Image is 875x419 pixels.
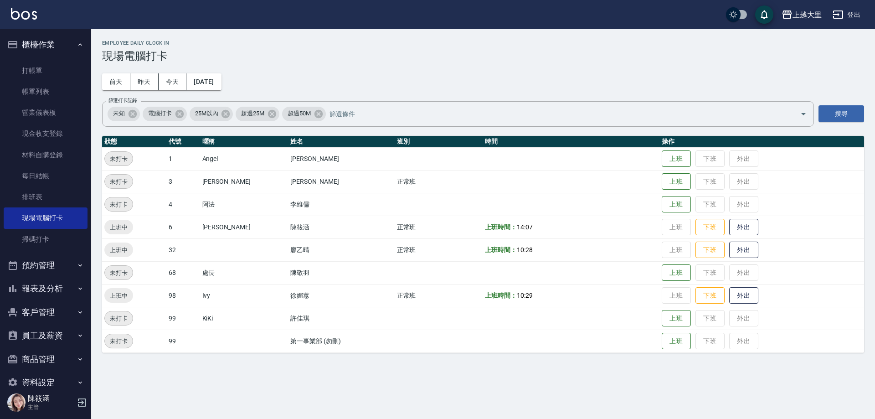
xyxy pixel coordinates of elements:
[4,33,87,57] button: 櫃檯作業
[288,136,394,148] th: 姓名
[695,242,725,259] button: 下班
[200,307,288,330] td: KiKi
[778,5,825,24] button: 上越大里
[796,107,811,121] button: Open
[288,216,394,238] td: 陳筱涵
[395,238,483,261] td: 正常班
[200,136,288,148] th: 暱稱
[4,102,87,123] a: 營業儀表板
[485,246,517,253] b: 上班時間：
[818,105,864,122] button: 搜尋
[327,106,784,122] input: 篩選條件
[4,324,87,347] button: 員工及薪資
[4,347,87,371] button: 商品管理
[659,136,864,148] th: 操作
[395,170,483,193] td: 正常班
[190,109,224,118] span: 25M以內
[108,97,137,104] label: 篩選打卡記錄
[166,193,200,216] td: 4
[166,147,200,170] td: 1
[143,109,177,118] span: 電腦打卡
[729,242,758,259] button: 外出
[236,109,270,118] span: 超過25M
[166,216,200,238] td: 6
[729,219,758,236] button: 外出
[729,287,758,304] button: 外出
[517,292,533,299] span: 10:29
[166,238,200,261] td: 32
[4,186,87,207] a: 排班表
[483,136,659,148] th: 時間
[695,287,725,304] button: 下班
[7,393,26,412] img: Person
[11,8,37,20] img: Logo
[200,147,288,170] td: Angel
[288,330,394,352] td: 第一事業部 (勿刪)
[105,336,133,346] span: 未打卡
[4,123,87,144] a: 現金收支登錄
[288,147,394,170] td: [PERSON_NAME]
[159,73,187,90] button: 今天
[282,107,326,121] div: 超過50M
[200,193,288,216] td: 阿法
[200,261,288,284] td: 處長
[102,40,864,46] h2: Employee Daily Clock In
[662,196,691,213] button: 上班
[793,9,822,21] div: 上越大里
[395,136,483,148] th: 班別
[166,170,200,193] td: 3
[200,284,288,307] td: Ivy
[517,246,533,253] span: 10:28
[105,200,133,209] span: 未打卡
[4,253,87,277] button: 預約管理
[662,333,691,350] button: 上班
[4,207,87,228] a: 現場電腦打卡
[485,223,517,231] b: 上班時間：
[166,136,200,148] th: 代號
[395,284,483,307] td: 正常班
[4,300,87,324] button: 客戶管理
[102,73,130,90] button: 前天
[200,170,288,193] td: [PERSON_NAME]
[662,173,691,190] button: 上班
[4,371,87,394] button: 資料設定
[517,223,533,231] span: 14:07
[4,145,87,166] a: 材料自購登錄
[485,292,517,299] b: 上班時間：
[166,307,200,330] td: 99
[190,107,233,121] div: 25M以內
[130,73,159,90] button: 昨天
[108,109,130,118] span: 未知
[288,193,394,216] td: 李維儒
[662,264,691,281] button: 上班
[829,6,864,23] button: 登出
[4,81,87,102] a: 帳單列表
[288,170,394,193] td: [PERSON_NAME]
[4,277,87,300] button: 報表及分析
[200,216,288,238] td: [PERSON_NAME]
[662,150,691,167] button: 上班
[104,222,133,232] span: 上班中
[186,73,221,90] button: [DATE]
[166,330,200,352] td: 99
[105,268,133,278] span: 未打卡
[105,177,133,186] span: 未打卡
[288,238,394,261] td: 廖乙晴
[282,109,316,118] span: 超過50M
[695,219,725,236] button: 下班
[105,154,133,164] span: 未打卡
[288,307,394,330] td: 許佳琪
[288,261,394,284] td: 陳敬羽
[102,50,864,62] h3: 現場電腦打卡
[104,245,133,255] span: 上班中
[395,216,483,238] td: 正常班
[105,314,133,323] span: 未打卡
[143,107,187,121] div: 電腦打卡
[28,394,74,403] h5: 陳筱涵
[755,5,773,24] button: save
[662,310,691,327] button: 上班
[4,60,87,81] a: 打帳單
[4,229,87,250] a: 掃碼打卡
[104,291,133,300] span: 上班中
[288,284,394,307] td: 徐媚蕙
